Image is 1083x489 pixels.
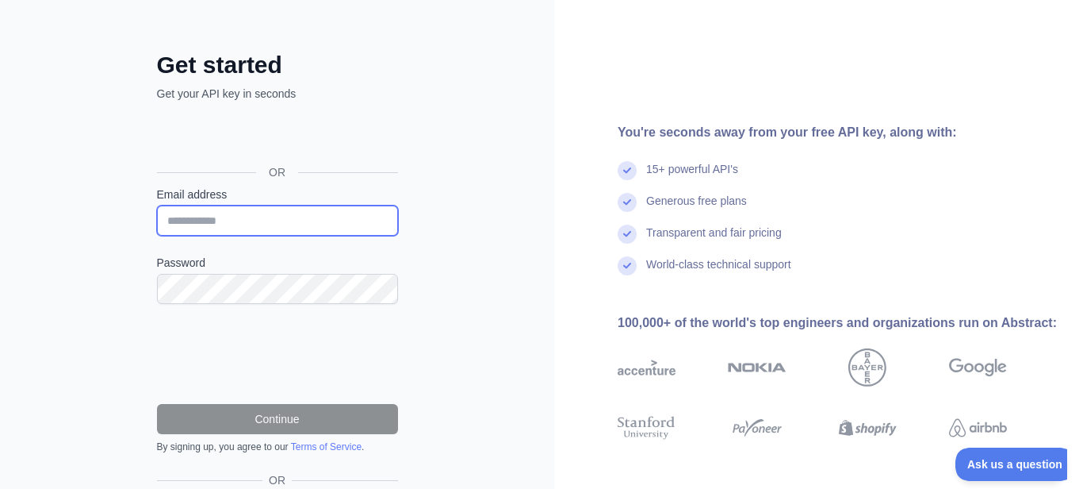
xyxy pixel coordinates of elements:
[618,225,637,244] img: check mark
[618,314,1058,333] div: 100,000+ of the world's top engineers and organizations run on Abstract:
[848,348,886,387] img: bayer
[646,161,738,193] div: 15+ powerful API's
[618,161,637,180] img: check mark
[157,404,398,434] button: Continue
[618,123,1058,142] div: You're seconds away from your free API key, along with:
[728,348,786,387] img: nokia
[618,348,675,387] img: accenture
[618,256,637,275] img: check mark
[618,414,675,443] img: stanford university
[618,193,637,212] img: check mark
[157,51,398,79] h2: Get started
[646,256,791,288] div: World-class technical support
[949,414,1007,443] img: airbnb
[949,348,1007,387] img: google
[157,323,398,385] iframe: reCAPTCHA
[955,448,1067,481] iframe: Toggle Customer Support
[728,414,786,443] img: payoneer
[646,193,747,225] div: Generous free plans
[256,164,298,180] span: OR
[157,187,398,202] label: Email address
[157,255,398,271] label: Password
[157,119,395,154] div: Inicie sessão com o Google. Abre num novo separador
[646,225,782,256] div: Transparent and fair pricing
[157,441,398,453] div: By signing up, you agree to our .
[262,472,292,488] span: OR
[157,86,398,102] p: Get your API key in seconds
[839,414,897,443] img: shopify
[149,119,403,154] iframe: Botão Iniciar sessão com o Google
[291,441,362,452] a: Terms of Service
